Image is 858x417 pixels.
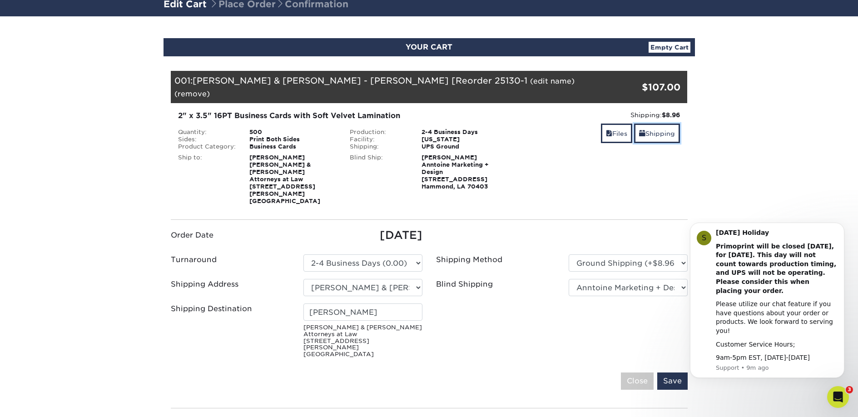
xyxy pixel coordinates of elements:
[662,111,680,119] strong: $8.96
[601,124,632,143] a: Files
[178,110,508,121] div: 2" x 3.5" 16PT Business Cards with Soft Velvet Lamination
[303,227,422,243] div: [DATE]
[171,154,243,205] div: Ship to:
[606,130,612,137] span: files
[846,386,853,393] span: 3
[243,143,343,150] div: Business Cards
[249,154,320,204] strong: [PERSON_NAME] [PERSON_NAME] & [PERSON_NAME] Attorneys at Law [STREET_ADDRESS] [PERSON_NAME][GEOGR...
[171,71,601,103] div: 001:
[415,136,515,143] div: [US_STATE]
[243,136,343,143] div: Print Both Sides
[171,254,217,265] label: Turnaround
[634,124,680,143] a: Shipping
[522,110,680,119] div: Shipping:
[415,129,515,136] div: 2-4 Business Days
[243,129,343,136] div: 500
[171,136,243,143] div: Sides:
[436,254,502,265] label: Shipping Method
[415,143,515,150] div: UPS Ground
[649,42,690,53] a: Empty Cart
[676,218,858,392] iframe: Intercom notifications message
[303,324,422,358] small: [PERSON_NAME] & [PERSON_NAME] Attorneys at Law [STREET_ADDRESS] [PERSON_NAME][GEOGRAPHIC_DATA]
[343,143,415,150] div: Shipping:
[171,303,252,314] label: Shipping Destination
[171,279,238,290] label: Shipping Address
[639,130,645,137] span: shipping
[827,386,849,408] iframe: Intercom live chat
[171,143,243,150] div: Product Category:
[657,372,688,390] input: Save
[422,154,489,190] strong: [PERSON_NAME] Anntoine Marketing + Design [STREET_ADDRESS] Hammond, LA 70403
[2,389,77,414] iframe: Google Customer Reviews
[601,80,681,94] div: $107.00
[406,43,452,51] span: YOUR CART
[530,77,575,85] a: (edit name)
[436,279,493,290] label: Blind Shipping
[171,129,243,136] div: Quantity:
[171,230,213,241] label: Order Date
[343,154,415,190] div: Blind Ship:
[193,75,527,85] span: [PERSON_NAME] & [PERSON_NAME] - [PERSON_NAME] [Reorder 25130-1
[343,136,415,143] div: Facility:
[174,89,210,98] a: (remove)
[621,372,654,390] input: Close
[343,129,415,136] div: Production:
